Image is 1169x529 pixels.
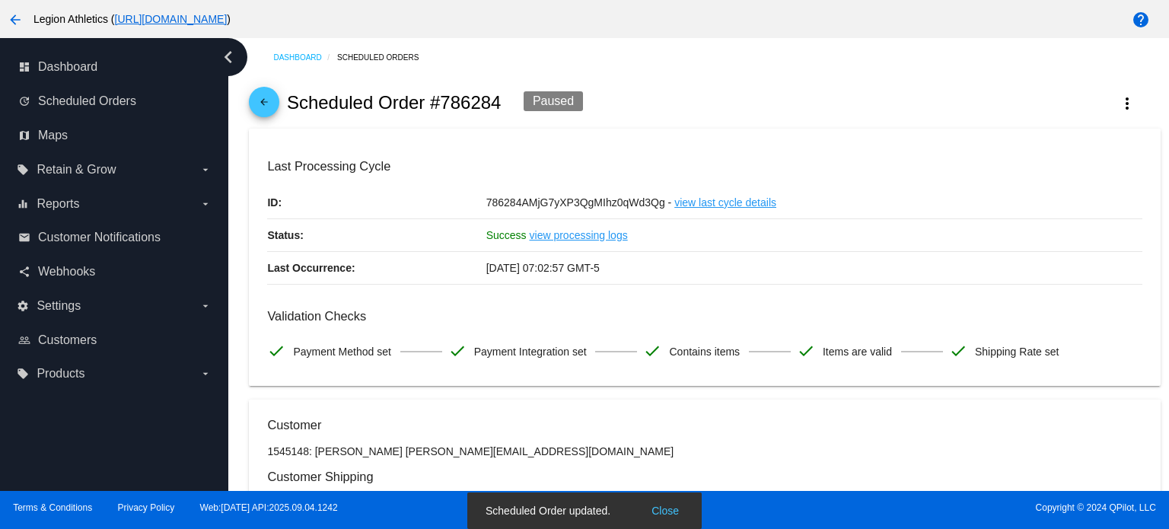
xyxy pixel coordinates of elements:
a: [URL][DOMAIN_NAME] [115,13,228,25]
a: Privacy Policy [118,502,175,513]
simple-snack-bar: Scheduled Order updated. [486,503,683,518]
p: ID: [267,186,486,218]
span: Items are valid [823,336,892,368]
mat-icon: check [448,342,467,360]
i: email [18,231,30,244]
h3: Customer [267,418,1142,432]
i: arrow_drop_down [199,198,212,210]
i: settings [17,300,29,312]
mat-icon: check [643,342,661,360]
h2: Scheduled Order #786284 [287,92,502,113]
mat-icon: check [949,342,967,360]
div: Paused [524,91,583,111]
span: Customers [38,333,97,347]
p: Status: [267,219,486,251]
a: view last cycle details [674,186,776,218]
i: chevron_left [216,45,240,69]
i: equalizer [17,198,29,210]
a: Dashboard [273,46,337,69]
p: Last Occurrence: [267,252,486,284]
a: Web:[DATE] API:2025.09.04.1242 [200,502,338,513]
mat-icon: more_vert [1118,94,1136,113]
a: view processing logs [530,219,628,251]
span: [DATE] 07:02:57 GMT-5 [486,262,600,274]
a: Scheduled Orders [337,46,432,69]
span: Customer Notifications [38,231,161,244]
mat-icon: help [1132,11,1150,29]
i: share [18,266,30,278]
a: Terms & Conditions [13,502,92,513]
i: local_offer [17,164,29,176]
span: Products [37,367,84,381]
span: Copyright © 2024 QPilot, LLC [597,502,1156,513]
a: email Customer Notifications [18,225,212,250]
span: Webhooks [38,265,95,279]
a: update Scheduled Orders [18,89,212,113]
span: Dashboard [38,60,97,74]
h3: Last Processing Cycle [267,159,1142,174]
a: people_outline Customers [18,328,212,352]
i: arrow_drop_down [199,300,212,312]
p: 1545148: [PERSON_NAME] [PERSON_NAME][EMAIL_ADDRESS][DOMAIN_NAME] [267,445,1142,457]
span: 786284AMjG7yXP3QgMIhz0qWd3Qg - [486,196,672,209]
h3: Validation Checks [267,309,1142,323]
a: map Maps [18,123,212,148]
i: arrow_drop_down [199,368,212,380]
span: Success [486,229,527,241]
span: Legion Athletics ( ) [33,13,231,25]
mat-icon: check [267,342,285,360]
span: Maps [38,129,68,142]
span: Shipping Rate set [975,336,1059,368]
mat-icon: arrow_back [255,97,273,115]
a: dashboard Dashboard [18,55,212,79]
mat-icon: check [797,342,815,360]
mat-icon: arrow_back [6,11,24,29]
span: Reports [37,197,79,211]
i: arrow_drop_down [199,164,212,176]
span: Payment Integration set [474,336,587,368]
i: update [18,95,30,107]
span: Payment Method set [293,336,390,368]
span: Retain & Grow [37,163,116,177]
i: local_offer [17,368,29,380]
a: share Webhooks [18,260,212,284]
span: Contains items [669,336,740,368]
span: Scheduled Orders [38,94,136,108]
span: Settings [37,299,81,313]
i: people_outline [18,334,30,346]
button: Close [647,503,683,518]
i: map [18,129,30,142]
h3: Customer Shipping [267,470,1142,484]
i: dashboard [18,61,30,73]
